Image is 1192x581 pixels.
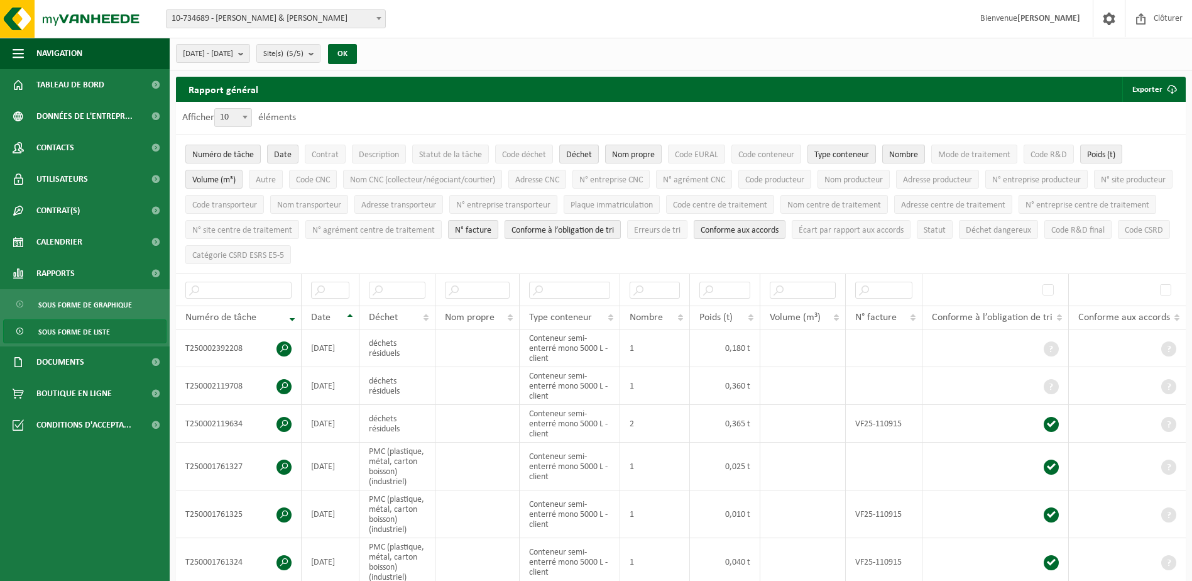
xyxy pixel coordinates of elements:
[690,443,760,490] td: 0,025 t
[627,220,687,239] button: Erreurs de triErreurs de tri: Activate to sort
[938,150,1010,160] span: Mode de traitement
[176,44,250,63] button: [DATE] - [DATE]
[572,170,650,189] button: N° entreprise CNCN° entreprise CNC: Activate to sort
[289,170,337,189] button: Code CNCCode CNC: Activate to sort
[787,201,881,210] span: Nom centre de traitement
[1051,226,1105,235] span: Code R&D final
[694,220,785,239] button: Conforme aux accords : Activate to sort
[495,145,553,163] button: Code déchetCode déchet: Activate to sort
[215,109,251,126] span: 10
[302,490,359,538] td: [DATE]
[359,490,436,538] td: PMC (plastique, métal, carton boisson) (industriel)
[312,150,339,160] span: Contrat
[185,145,261,163] button: Numéro de tâcheNuméro de tâche: Activate to remove sorting
[256,175,276,185] span: Autre
[1118,220,1170,239] button: Code CSRDCode CSRD: Activate to sort
[620,367,690,405] td: 1
[359,329,436,367] td: déchets résiduels
[520,490,620,538] td: Conteneur semi-enterré mono 5000 L - client
[520,367,620,405] td: Conteneur semi-enterré mono 5000 L - client
[256,44,320,63] button: Site(s)(5/5)
[630,313,663,323] span: Nombre
[287,50,303,58] count: (5/5)
[770,313,821,323] span: Volume (m³)
[668,145,725,163] button: Code EURALCode EURAL: Activate to sort
[302,367,359,405] td: [DATE]
[1125,226,1163,235] span: Code CSRD
[656,170,732,189] button: N° agrément CNCN° agrément CNC: Activate to sort
[176,490,302,538] td: T250001761325
[183,45,233,64] span: [DATE] - [DATE]
[612,150,655,160] span: Nom propre
[456,201,550,210] span: N° entreprise transporteur
[185,245,291,264] button: Catégorie CSRD ESRS E5-5Catégorie CSRD ESRS E5-5: Activate to sort
[520,405,620,443] td: Conteneur semi-enterré mono 5000 L - client
[270,195,348,214] button: Nom transporteurNom transporteur: Activate to sort
[690,329,760,367] td: 0,180 t
[214,108,252,127] span: 10
[192,201,257,210] span: Code transporteur
[36,195,80,226] span: Contrat(s)
[182,113,296,123] label: Afficher éléments
[350,175,495,185] span: Nom CNC (collecteur/négociant/courtier)
[311,313,331,323] span: Date
[36,378,112,409] span: Boutique en ligne
[846,405,922,443] td: VF25-110915
[1078,313,1170,323] span: Conforme aux accords
[559,145,599,163] button: DéchetDéchet: Activate to sort
[807,145,876,163] button: Type conteneurType conteneur: Activate to sort
[305,220,442,239] button: N° agrément centre de traitementN° agrément centre de traitement: Activate to sort
[666,195,774,214] button: Code centre de traitementCode centre de traitement: Activate to sort
[448,220,498,239] button: N° factureN° facture: Activate to sort
[508,170,566,189] button: Adresse CNCAdresse CNC: Activate to sort
[455,226,491,235] span: N° facture
[354,195,443,214] button: Adresse transporteurAdresse transporteur: Activate to sort
[701,226,779,235] span: Conforme aux accords
[359,443,436,490] td: PMC (plastique, métal, carton boisson) (industriel)
[605,145,662,163] button: Nom propreNom propre: Activate to sort
[1087,150,1115,160] span: Poids (t)
[3,292,167,316] a: Sous forme de graphique
[855,313,897,323] span: N° facture
[176,443,302,490] td: T250001761327
[992,175,1081,185] span: N° entreprise producteur
[620,443,690,490] td: 1
[359,405,436,443] td: déchets résiduels
[176,405,302,443] td: T250002119634
[3,319,167,343] a: Sous forme de liste
[663,175,725,185] span: N° agrément CNC
[529,313,592,323] span: Type conteneur
[361,201,436,210] span: Adresse transporteur
[690,490,760,538] td: 0,010 t
[176,367,302,405] td: T250002119708
[511,226,614,235] span: Conforme à l’obligation de tri
[673,201,767,210] span: Code centre de traitement
[731,145,801,163] button: Code conteneurCode conteneur: Activate to sort
[312,226,435,235] span: N° agrément centre de traitement
[302,329,359,367] td: [DATE]
[901,201,1005,210] span: Adresse centre de traitement
[896,170,979,189] button: Adresse producteurAdresse producteur: Activate to sort
[192,175,236,185] span: Volume (m³)
[985,170,1088,189] button: N° entreprise producteurN° entreprise producteur: Activate to sort
[296,175,330,185] span: Code CNC
[166,9,386,28] span: 10-734689 - ROGER & ROGER - MOUSCRON
[814,150,869,160] span: Type conteneur
[564,195,660,214] button: Plaque immatriculationPlaque immatriculation: Activate to sort
[1122,77,1184,102] button: Exporter
[690,367,760,405] td: 0,360 t
[359,367,436,405] td: déchets résiduels
[302,443,359,490] td: [DATE]
[966,226,1031,235] span: Déchet dangereux
[343,170,502,189] button: Nom CNC (collecteur/négociant/courtier)Nom CNC (collecteur/négociant/courtier): Activate to sort
[185,195,264,214] button: Code transporteurCode transporteur: Activate to sort
[1017,14,1080,23] strong: [PERSON_NAME]
[277,201,341,210] span: Nom transporteur
[566,150,592,160] span: Déchet
[1044,220,1112,239] button: Code R&D finalCode R&amp;D final: Activate to sort
[274,150,292,160] span: Date
[1019,195,1156,214] button: N° entreprise centre de traitementN° entreprise centre de traitement: Activate to sort
[167,10,385,28] span: 10-734689 - ROGER & ROGER - MOUSCRON
[634,226,681,235] span: Erreurs de tri
[738,170,811,189] button: Code producteurCode producteur: Activate to sort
